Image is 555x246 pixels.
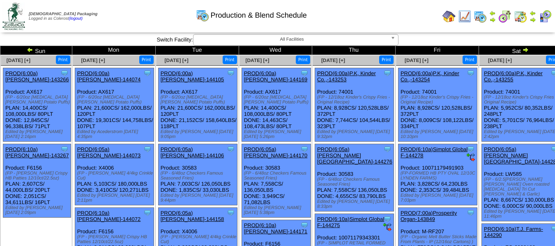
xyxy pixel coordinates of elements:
[139,55,154,64] button: Print
[242,68,311,142] div: Product: AX617 PLAN: 14,400CS / 108,000LBS / 80PLT DONE: 14,463CS / 108,473LBS / 80PLT
[401,70,459,83] a: PROD(6:00a)P.K, Kinder Co.,-143254
[5,70,69,83] a: PROD(6:00a)[PERSON_NAME]-143266
[401,171,477,181] div: (FP-FORMED HB PTY OVAL 12/10C LYNDEN FARMS)
[242,144,311,218] div: Product: 30583 PLAN: 7,558CS / 136,050LBS DONE: 3,949CS / 71,082LBS
[72,46,155,55] td: Mon
[29,12,97,16] span: [DEMOGRAPHIC_DATA] Packaging
[155,46,239,55] td: Tue
[158,144,237,205] div: Product: 30583 PLAN: 7,003CS / 126,050LBS DONE: 1,835CS / 33,030LBS
[383,215,391,223] img: Tooltip
[165,57,189,63] a: [DATE] [+]
[3,68,71,142] div: Product: AX617 PLAN: 14,400CS / 108,000LBS / 80PLT DONE: 12,845CS / 96,338LBS / 71PLT
[7,57,30,63] a: [DATE] [+]
[244,70,308,83] a: PROD(6:00a)[PERSON_NAME]-144169
[143,145,152,153] img: Tooltip
[227,209,235,217] img: Tooltip
[300,145,309,153] img: Tooltip
[77,146,141,159] a: PROD(6:05a)[PERSON_NAME]-144073
[3,144,71,218] div: Product: F6156 PLAN: 2,607CS / 44,000LBS / 20PLT DONE: 2,051CS / 34,611LBS / 16PLT
[5,205,71,215] div: Edited by [PERSON_NAME] [DATE] 2:09pm
[161,235,237,244] div: (FP - [PERSON_NAME] 4/4kg Crinkle Cut)
[197,34,387,44] span: All Facilities
[530,16,536,23] img: arrowright.gif
[245,57,269,63] a: [DATE] [+]
[317,129,394,139] div: Edited by [PERSON_NAME] [DATE] 9:32pm
[77,193,154,203] div: Edited by [PERSON_NAME] [DATE] 2:11pm
[401,193,477,203] div: Edited by [PERSON_NAME] [DATE] 7:03pm
[467,69,475,77] img: Tooltip
[158,68,237,142] div: Product: AX617 PLAN: 21,600CS / 162,000LBS / 120PLT DONE: 21,152CS / 158,640LBS / 118PLT
[77,129,154,139] div: Edited by Acederstrom [DATE] 4:35pm
[77,171,154,181] div: (FP - [PERSON_NAME] 4/4kg Crinkle Cut)
[60,69,69,77] img: Tooltip
[77,210,141,222] a: PROD(6:10a)[PERSON_NAME]-144072
[27,46,33,53] img: arrowleft.gif
[5,146,69,159] a: PROD(6:10a)[PERSON_NAME]-143267
[467,153,475,161] img: ediSmall.gif
[77,235,154,244] div: (FP - [PERSON_NAME] Crispy HB Patties 12/10ct/22.5oz)
[484,70,543,83] a: PROD(6:00a)P.K, Kinder Co.,-143255
[77,70,141,83] a: PROD(6:00a)[PERSON_NAME]-144074
[244,222,308,235] a: PROD(6:10a)[PERSON_NAME]-144171
[227,145,235,153] img: Tooltip
[161,210,224,222] a: PROD(6:05a)[PERSON_NAME]-144158
[489,10,496,16] img: arrowleft.gif
[2,2,25,30] img: zoroco-logo-small.webp
[223,55,237,64] button: Print
[405,57,428,63] span: [DATE] [+]
[300,221,309,229] img: Tooltip
[317,177,394,187] div: (FP - 6/48oz Checkers Famous Seasoned Fries)
[398,144,477,205] div: Product: 10071179491903 PLAN: 3,828CS / 64,230LBS DONE: 2,353CS / 39,484LBS
[161,146,224,159] a: PROD(6:05a)[PERSON_NAME]-144106
[395,46,479,55] td: Fri
[227,69,235,77] img: Tooltip
[211,11,307,20] span: Production & Blend Schedule
[244,146,308,159] a: PROD(6:05a)[PERSON_NAME]-144170
[317,146,392,165] a: PROD(6:05a)[PERSON_NAME][GEOGRAPHIC_DATA]-144276
[161,129,237,139] div: Edited by [PERSON_NAME] [DATE] 9:05pm
[383,223,391,231] img: ediSmall.gif
[239,46,312,55] td: Wed
[315,68,394,142] div: Product: 74001 PLAN: 8,928CS / 120,528LBS / 372PLT DONE: 7,744CS / 104,544LBS / 323PLT
[244,129,311,139] div: Edited by [PERSON_NAME] [DATE] 5:26pm
[317,70,376,83] a: PROD(6:00a)P.K, Kinder Co.,-143253
[56,55,70,64] button: Print
[244,171,311,181] div: (FP - 6/48oz Checkers Famous Seasoned Fries)
[467,209,475,217] img: Tooltip
[474,10,487,23] img: calendarprod.gif
[161,171,237,181] div: (FP - 6/48oz Checkers Famous Seasoned Fries)
[296,55,310,64] button: Print
[489,16,496,23] img: arrowright.gif
[530,10,536,16] img: arrowleft.gif
[0,46,72,55] td: Sun
[317,95,394,105] div: (FP - 12/18oz Kinder's Crispy Fries - Original Recipe)
[244,205,311,215] div: Edited by [PERSON_NAME] [DATE] 5:38pm
[5,95,71,105] div: (FP - 6/20oz [MEDICAL_DATA][PERSON_NAME] Potato Puffs)
[161,193,237,203] div: Edited by [PERSON_NAME] [DATE] 9:44pm
[498,10,511,23] img: calendarblend.gif
[442,10,456,23] img: home.gif
[60,145,69,153] img: Tooltip
[383,145,391,153] img: Tooltip
[81,57,105,63] a: [DATE] [+]
[488,57,512,63] a: [DATE] [+]
[161,95,237,105] div: (FP - 6/20oz [MEDICAL_DATA][PERSON_NAME] Potato Puffs)
[522,46,529,53] img: arrowright.gif
[398,68,477,142] div: Product: 74001 PLAN: 8,928CS / 120,528LBS / 372PLT DONE: 8,009CS / 108,122LBS / 334PLT
[321,57,345,63] a: [DATE] [+]
[161,70,224,83] a: PROD(6:00a)[PERSON_NAME]-144105
[539,10,552,23] img: calendarcustomer.gif
[317,216,384,228] a: PROD(6:10a)Simplot Global F-144275
[75,144,154,205] div: Product: X4006 PLAN: 5,103CS / 180,000LBS DONE: 3,410CS / 120,271LBS
[5,171,71,181] div: (FP - [PERSON_NAME] Crispy HB Patties 12/10ct/22.5oz)
[379,55,394,64] button: Print
[143,69,152,77] img: Tooltip
[514,10,527,23] img: calendarinout.gif
[77,95,154,105] div: (FP - 6/20oz [MEDICAL_DATA][PERSON_NAME] Potato Puffs)
[244,95,311,105] div: (FP - 6/20oz [MEDICAL_DATA][PERSON_NAME] Potato Puffs)
[401,146,467,159] a: PROD(6:10a)Simplot Global F-144278
[317,199,394,209] div: Edited by [PERSON_NAME] [DATE] 8:33pm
